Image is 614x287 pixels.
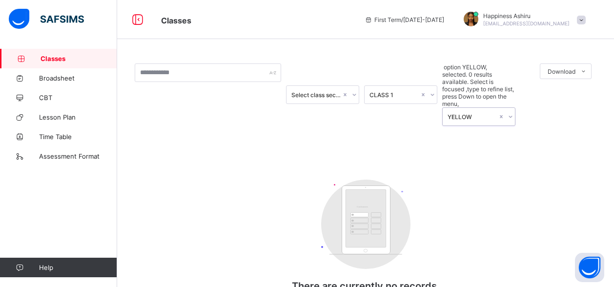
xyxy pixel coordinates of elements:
div: Select class section [291,91,341,99]
span: Assessment Format [39,152,117,160]
div: YELLOW [448,113,497,121]
span: session/term information [365,16,444,23]
button: Open asap [575,253,604,282]
span: Broadsheet [39,74,117,82]
span: Time Table [39,133,117,141]
span: 0 results available. Select is focused ,type to refine list, press Down to open the menu, [442,71,514,107]
span: Classes [161,16,191,25]
div: HappinessAshiru [454,12,591,28]
span: Classes [41,55,117,62]
span: Happiness Ashiru [483,12,570,20]
span: CBT [39,94,117,102]
span: [EMAIL_ADDRESS][DOMAIN_NAME] [483,20,570,26]
span: Lesson Plan [39,113,117,121]
span: Help [39,264,117,271]
tspan: Customers [357,205,368,208]
span: option YELLOW, selected. [442,63,487,78]
div: CLASS 1 [369,91,419,99]
span: Download [548,68,575,75]
img: safsims [9,9,84,29]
